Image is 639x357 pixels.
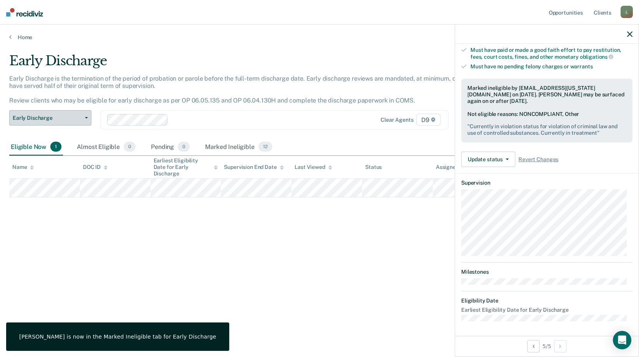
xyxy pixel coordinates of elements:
[224,164,283,170] div: Supervision End Date
[9,139,63,155] div: Eligible Now
[19,333,216,340] div: [PERSON_NAME] is now in the Marked Ineligible tab for Early Discharge
[149,139,191,155] div: Pending
[470,63,632,70] div: Must have no pending felony charges or
[518,156,558,163] span: Revert Changes
[613,331,631,349] div: Open Intercom Messenger
[570,63,593,69] span: warrants
[204,139,273,155] div: Marked Ineligible
[50,142,61,152] span: 1
[9,53,488,75] div: Early Discharge
[12,164,34,170] div: Name
[124,142,136,152] span: 0
[258,142,272,152] span: 12
[461,180,632,186] dt: Supervision
[461,269,632,275] dt: Milestones
[75,139,137,155] div: Almost Eligible
[381,117,413,123] div: Clear agents
[455,336,639,356] div: 5 / 5
[6,8,43,17] img: Recidiviz
[580,54,613,60] span: obligations
[9,34,630,41] a: Home
[461,307,632,313] dt: Earliest Eligibility Date for Early Discharge
[154,157,218,177] div: Earliest Eligibility Date for Early Discharge
[554,340,566,352] button: Next Opportunity
[83,164,108,170] div: DOC ID
[13,115,82,121] span: Early Discharge
[178,142,190,152] span: 0
[365,164,382,170] div: Status
[436,164,472,170] div: Assigned to
[467,85,626,104] div: Marked ineligible by [EMAIL_ADDRESS][US_STATE][DOMAIN_NAME] on [DATE]. [PERSON_NAME] may be surfa...
[461,297,632,304] dt: Eligibility Date
[470,47,632,60] div: Must have paid or made a good faith effort to pay restitution, fees, court costs, fines, and othe...
[461,152,515,167] button: Update status
[527,340,540,352] button: Previous Opportunity
[416,114,440,126] span: D9
[9,75,486,104] p: Early Discharge is the termination of the period of probation or parole before the full-term disc...
[467,111,626,136] div: Not eligible reasons: NONCOMPLIANT, Other
[295,164,332,170] div: Last Viewed
[621,6,633,18] div: L
[467,123,626,136] pre: " Currently in violation status for violation of criminal law and use of controlled substances. C...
